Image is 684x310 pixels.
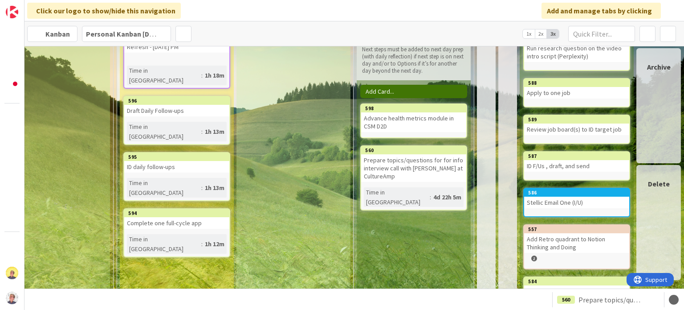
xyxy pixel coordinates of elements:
div: 594 [128,210,229,216]
a: Run research question on the video intro script (Perplexity) [523,33,630,71]
div: 598 [365,105,466,112]
div: Review job board(s) to ID target job [524,124,629,135]
div: 587ID F/Us , draft, and send [524,152,629,172]
div: Time in [GEOGRAPHIC_DATA] [127,66,201,85]
div: 596 [128,98,229,104]
a: 586Stellic Email One (I/U) [523,188,630,217]
span: 3x [547,29,559,38]
img: avatar [6,292,18,304]
div: 588 [528,80,629,86]
div: Add and manage tabs by clicking [541,3,661,19]
a: 589Review job board(s) to ID target job [523,115,630,144]
input: Quick Filter... [568,26,635,42]
div: 594 [124,209,229,217]
div: 1 [524,256,629,263]
a: 595ID daily follow-upsTime in [GEOGRAPHIC_DATA]:1h 13m [123,152,230,201]
div: 560 [361,146,466,154]
div: 598 [361,104,466,112]
div: 589Review job board(s) to ID target job [524,116,629,135]
span: Support [19,1,41,12]
span: : [201,127,203,136]
div: 557 [524,225,629,233]
div: Delete [648,178,670,189]
a: 596Draft Daily Follow-upsTime in [GEOGRAPHIC_DATA]:1h 13m [123,96,230,145]
div: Draft Daily Journal [524,285,629,297]
div: ID daily follow-ups [124,161,229,173]
div: 598Advance health metrics module in CSM D2D [361,104,466,132]
div: 595ID daily follow-ups [124,153,229,173]
span: 1x [523,29,535,38]
div: 1h 13m [203,127,227,136]
span: Add Card... [366,87,394,95]
div: Advance health metrics module in CSM D2D [361,112,466,132]
span: 2x [535,29,547,38]
div: Complete one full-cycle app [124,217,229,229]
span: 1 [531,256,537,261]
div: 588Apply to one job [524,79,629,99]
p: Next steps must be added to next day prep (with daily reflection) if next step is on next day and... [362,46,465,75]
div: Time in [GEOGRAPHIC_DATA] [127,178,201,198]
div: 588 [524,79,629,87]
div: 587 [528,153,629,159]
div: 587 [524,152,629,160]
a: 594Complete one full-cycle appTime in [GEOGRAPHIC_DATA]:1h 12m [123,208,230,257]
div: 560 [557,296,575,304]
b: Personal Kanban [DATE] [86,29,163,38]
div: 595 [128,154,229,160]
div: 596Draft Daily Follow-ups [124,97,229,116]
div: 584 [528,278,629,285]
div: 1h 18m [203,70,227,80]
span: : [201,70,203,80]
a: 557Add Retro quadrant to Notion Thinking and Doing1 [523,224,630,269]
a: 598Advance health metrics module in CSM D2D [360,103,467,138]
span: : [201,239,203,249]
div: 557 [528,226,629,232]
div: 586 [528,190,629,196]
div: 589 [528,116,629,123]
div: 584 [524,277,629,285]
div: Prepare topics/questions for for info interview call with [PERSON_NAME] at CultureAmp [361,154,466,182]
div: 560Prepare topics/questions for for info interview call with [PERSON_NAME] at CultureAmp [361,146,466,182]
div: Run research question on the video intro script (Perplexity) [524,34,629,62]
div: 560 [365,147,466,153]
div: Draft Daily Follow-ups [124,105,229,116]
div: 584Draft Daily Journal [524,277,629,297]
img: Visit kanbanzone.com [6,6,18,18]
div: 586Stellic Email One (I/U) [524,189,629,208]
div: Stellic Email One (I/U) [524,197,629,208]
a: 588Apply to one job [523,78,630,107]
div: Time in [GEOGRAPHIC_DATA] [127,122,201,141]
span: : [430,192,431,202]
div: 595 [124,153,229,161]
a: 584Draft Daily Journal [523,277,630,306]
div: 594Complete one full-cycle app [124,209,229,229]
div: Apply to one job [524,87,629,99]
span: Kanban [45,29,70,39]
div: Add Retro quadrant to Notion Thinking and Doing [524,233,629,253]
div: Time in [GEOGRAPHIC_DATA] [127,234,201,254]
div: Time in [GEOGRAPHIC_DATA] [364,187,430,207]
div: 1h 12m [203,239,227,249]
div: 4d 22h 5m [431,192,464,202]
span: : [201,183,203,193]
a: Refresh - [DATE] PMTime in [GEOGRAPHIC_DATA]:1h 18m [123,32,230,89]
div: Click our logo to show/hide this navigation [27,3,181,19]
span: Prepare topics/questions for for info interview call with [PERSON_NAME] at CultureAmp [578,294,642,305]
a: 587ID F/Us , draft, and send [523,151,630,181]
div: Refresh - [DATE] PM [124,41,229,53]
div: 589 [524,116,629,124]
div: 1h 13m [203,183,227,193]
div: Run research question on the video intro script (Perplexity) [524,42,629,62]
div: 586 [524,189,629,197]
div: Archive [647,62,671,72]
a: 560Prepare topics/questions for for info interview call with [PERSON_NAME] at CultureAmpTime in [... [360,145,467,211]
div: 596 [124,97,229,105]
img: JW [6,267,18,279]
div: 557Add Retro quadrant to Notion Thinking and Doing [524,225,629,253]
div: ID F/Us , draft, and send [524,160,629,172]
